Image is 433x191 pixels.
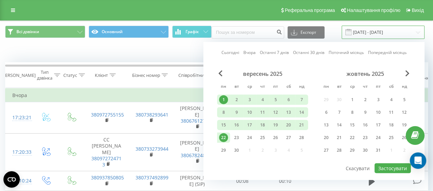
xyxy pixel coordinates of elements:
div: вт 9 вер 2025 р. [230,107,243,118]
div: чт 23 жовт 2025 р. [359,133,372,143]
div: Статус [63,72,77,78]
div: 19 [400,121,409,129]
div: сб 25 жовт 2025 р. [385,133,398,143]
input: Пошук за номером [212,26,284,39]
div: 3 [374,95,383,104]
div: 26 [271,133,280,142]
div: 22 [219,133,228,142]
div: 9 [232,108,241,117]
div: 12 [400,108,409,117]
div: 29 [348,146,357,155]
button: Open CMP widget [3,171,20,188]
div: ср 24 вер 2025 р. [243,133,256,143]
abbr: неділя [399,82,409,92]
span: Всі дзвінки [16,29,39,35]
span: Previous Month [218,70,222,77]
div: пт 17 жовт 2025 р. [372,120,385,130]
div: сб 13 вер 2025 р. [282,107,295,118]
div: ср 3 вер 2025 р. [243,95,256,105]
div: пн 15 вер 2025 р. [217,120,230,130]
div: чт 18 вер 2025 р. [256,120,269,130]
div: 10 [374,108,383,117]
div: 8 [348,108,357,117]
div: ср 17 вер 2025 р. [243,120,256,130]
div: 19 [271,121,280,129]
div: сб 27 вер 2025 р. [282,133,295,143]
td: [PERSON_NAME] (SIP) [173,171,221,191]
a: 380972755155 [91,111,124,118]
div: 2 [232,95,241,104]
div: ср 29 жовт 2025 р. [346,145,359,155]
div: чт 30 жовт 2025 р. [359,145,372,155]
div: ср 10 вер 2025 р. [243,107,256,118]
div: 20 [322,133,331,142]
span: Реферальна програма [285,8,335,13]
div: сб 6 вер 2025 р. [282,95,295,105]
div: нд 7 вер 2025 р. [295,95,308,105]
div: вт 21 жовт 2025 р. [333,133,346,143]
div: сб 20 вер 2025 р. [282,120,295,130]
div: вт 28 жовт 2025 р. [333,145,346,155]
div: нд 12 жовт 2025 р. [398,107,411,118]
button: Графік [172,26,212,38]
div: 17 [374,121,383,129]
div: пт 24 жовт 2025 р. [372,133,385,143]
div: пт 19 вер 2025 р. [269,120,282,130]
div: 22 [348,133,357,142]
div: Клієнт [95,72,108,78]
a: Останні 7 днів [260,49,289,56]
a: Останні 30 днів [293,49,324,56]
div: 2 [361,95,370,104]
div: пн 13 жовт 2025 р. [320,120,333,130]
div: 18 [258,121,267,129]
div: 5 [400,95,409,104]
div: 6 [284,95,293,104]
div: чт 4 вер 2025 р. [256,95,269,105]
a: 380972724713 [91,155,122,168]
div: 8 [219,108,228,117]
div: 12 [271,108,280,117]
div: пн 22 вер 2025 р. [217,133,230,143]
button: Основний [89,26,169,38]
div: 31 [374,146,383,155]
div: пт 10 жовт 2025 р. [372,107,385,118]
div: нд 28 вер 2025 р. [295,133,308,143]
div: вт 14 жовт 2025 р. [333,120,346,130]
div: 26 [400,133,409,142]
abbr: середа [347,82,357,92]
a: 380676127901 [181,118,214,124]
div: вт 2 вер 2025 р. [230,95,243,105]
div: 14 [297,108,306,117]
a: Сьогодні [221,49,239,56]
div: Співробітник [178,72,206,78]
div: 9 [361,108,370,117]
div: 17:10:24 [12,174,26,188]
div: 20 [284,121,293,129]
div: пн 27 жовт 2025 р. [320,145,333,155]
div: 16 [361,121,370,129]
div: 24 [245,133,254,142]
div: 23 [232,133,241,142]
div: 29 [219,146,228,155]
div: жовтень 2025 [320,70,411,77]
a: 380737492899 [136,174,168,181]
div: 13 [284,108,293,117]
td: [PERSON_NAME] [173,102,221,134]
div: 30 [361,146,370,155]
div: 10 [245,108,254,117]
div: 13 [322,121,331,129]
a: 380678248797 [181,152,214,159]
div: нд 26 жовт 2025 р. [398,133,411,143]
div: 18 [387,121,396,129]
div: пн 1 вер 2025 р. [217,95,230,105]
div: чт 25 вер 2025 р. [256,133,269,143]
div: 1 [219,95,228,104]
button: Скасувати [342,163,373,173]
abbr: вівторок [334,82,344,92]
abbr: п’ятниця [270,82,281,92]
div: вт 16 вер 2025 р. [230,120,243,130]
div: 23 [361,133,370,142]
div: 17 [245,121,254,129]
div: 28 [335,146,344,155]
div: 11 [258,108,267,117]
